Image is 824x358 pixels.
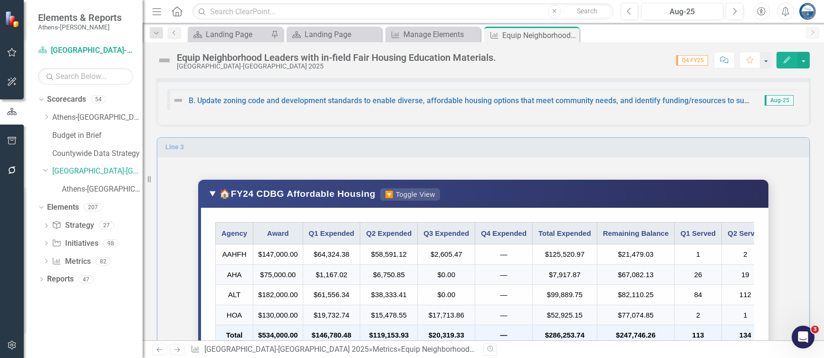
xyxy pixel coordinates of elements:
a: [GEOGRAPHIC_DATA]-[GEOGRAPHIC_DATA] 2025 [38,45,133,56]
td: 134 [722,325,769,345]
td: Total [216,325,253,345]
td: — [475,244,533,264]
td: 1 [675,244,722,264]
td: $38,333.41 [360,285,418,305]
span: 3 [811,326,819,333]
td: $286,253.74 [533,325,597,345]
td: $20,319.33 [418,325,475,345]
td: — [475,285,533,305]
td: $61,556.34 [303,285,360,305]
a: B. Update zoning code and development standards to enable diverse, affordable housing options tha... [189,96,810,105]
td: $7,917.87 [533,264,597,284]
img: Andy Minish [799,3,816,20]
td: 84 [675,285,722,305]
a: [GEOGRAPHIC_DATA]-[GEOGRAPHIC_DATA] 2025 [52,166,143,177]
img: Not Defined [157,53,172,68]
img: ClearPoint Strategy [5,10,21,27]
div: 47 [78,275,94,283]
div: 82 [96,257,111,265]
span: Q4 FY25 [676,55,708,66]
th: Q2 Served [722,222,769,244]
td: 2 [675,305,722,325]
div: Landing Page [305,29,379,40]
div: Equip Neighborhood Leaders with in-field Fair Housing Education Materials. [177,52,496,63]
td: — [475,325,533,345]
small: Athens-[PERSON_NAME] [38,23,122,31]
button: Search [564,5,611,18]
td: $0.00 [418,264,475,284]
span: Elements & Reports [38,12,122,23]
span: 🔽 Toggle View [380,188,440,201]
td: $119,153.93 [360,325,418,345]
a: Reports [47,274,74,285]
div: 207 [84,203,102,212]
div: Equip Neighborhood Leaders with in-field Fair Housing Education Materials. [401,345,654,354]
td: — [475,305,533,325]
div: » » [191,344,476,355]
span: Search [577,7,597,15]
a: Elements [47,202,79,213]
td: 113 [675,325,722,345]
th: Remaining Balance [597,222,674,244]
td: — [475,264,533,284]
td: $64,324.38 [303,244,360,264]
td: $17,713.86 [418,305,475,325]
a: Athens-[GEOGRAPHIC_DATA] 2026 [52,112,143,123]
a: Landing Page [289,29,379,40]
td: $82,110.25 [597,285,674,305]
a: Manage Elements [388,29,478,40]
th: Award [253,222,303,244]
td: $534,000.00 [253,325,303,345]
td: $15,478.55 [360,305,418,325]
td: 26 [675,264,722,284]
td: $1,167.02 [303,264,360,284]
td: 2 [722,244,769,264]
td: HOA [216,305,253,325]
th: Q4 Expended [475,222,533,244]
summary: 🏠FY24 CDBG Affordable Housing🔽 Toggle View [198,180,768,208]
div: Equip Neighborhood Leaders with in-field Fair Housing Education Materials. [502,29,577,41]
a: Metrics [52,256,90,267]
a: Budget in Brief [52,130,143,141]
span: Aug-25 [765,95,794,106]
td: $0.00 [418,285,475,305]
td: $130,000.00 [253,305,303,325]
td: $247,746.26 [597,325,674,345]
td: 19 [722,264,769,284]
td: ALT [216,285,253,305]
input: Search ClearPoint... [192,3,613,20]
td: $2,605.47 [418,244,475,264]
td: $21,479.03 [597,244,674,264]
th: Q3 Expended [418,222,475,244]
a: Initiatives [52,238,98,249]
a: Metrics [373,345,397,354]
div: 98 [103,239,118,247]
div: Landing Page [206,29,268,40]
td: $75,000.00 [253,264,303,284]
th: Q2 Expended [360,222,418,244]
button: Aug-25 [641,3,723,20]
div: 54 [91,96,106,104]
th: Q1 Served [675,222,722,244]
div: 27 [99,222,114,230]
a: Strategy [52,220,94,231]
td: $19,732.74 [303,305,360,325]
input: Search Below... [38,68,133,85]
img: Not Defined [172,95,184,106]
a: Athens-[GEOGRAPHIC_DATA] 2023 [62,184,143,195]
td: $125,520.97 [533,244,597,264]
th: Q1 Expended [303,222,360,244]
td: $147,000.00 [253,244,303,264]
div: Manage Elements [403,29,478,40]
div: [GEOGRAPHIC_DATA]-[GEOGRAPHIC_DATA] 2025 [177,63,496,70]
td: $52,925.15 [533,305,597,325]
td: 1 [722,305,769,325]
iframe: Intercom live chat [792,326,814,348]
td: $99,889.75 [533,285,597,305]
h3: Line 3 [165,144,805,151]
a: Countywide Data Strategy [52,148,143,159]
a: Scorecards [47,94,86,105]
th: Total Expended [533,222,597,244]
td: $182,000.00 [253,285,303,305]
